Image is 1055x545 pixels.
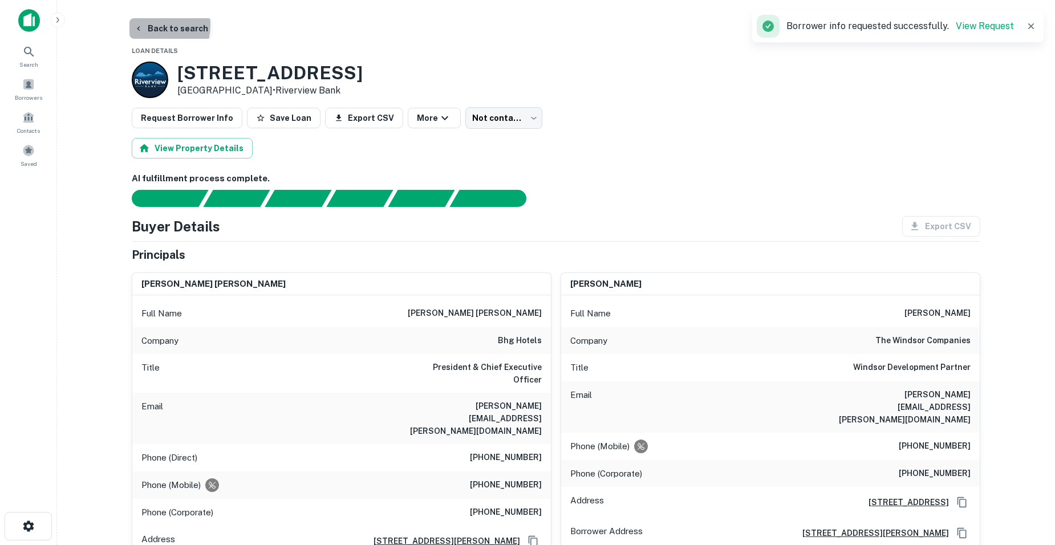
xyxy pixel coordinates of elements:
a: [STREET_ADDRESS] [859,496,949,509]
h6: [PHONE_NUMBER] [899,467,971,481]
button: Export CSV [325,108,403,128]
button: Back to search [129,18,213,39]
div: AI fulfillment process complete. [450,190,540,207]
h3: [STREET_ADDRESS] [177,62,363,84]
span: Loan Details [132,47,178,54]
p: Phone (Corporate) [141,506,213,519]
h6: [PHONE_NUMBER] [899,440,971,453]
p: Full Name [141,307,182,320]
div: Documents found, AI parsing details... [265,190,331,207]
h6: [PERSON_NAME] [570,278,642,291]
h6: [PERSON_NAME][EMAIL_ADDRESS][PERSON_NAME][DOMAIN_NAME] [834,388,971,426]
p: Borrower info requested successfully. [786,19,1014,33]
h6: the windsor companies [875,334,971,348]
iframe: Chat Widget [998,454,1055,509]
h6: [PHONE_NUMBER] [470,478,542,492]
button: More [408,108,461,128]
button: Copy Address [953,524,971,542]
button: View Property Details [132,138,253,158]
h6: [PHONE_NUMBER] [470,451,542,465]
p: Phone (Mobile) [570,440,630,453]
a: [STREET_ADDRESS][PERSON_NAME] [793,527,949,539]
p: Phone (Mobile) [141,478,201,492]
h6: AI fulfillment process complete. [132,172,980,185]
h6: [PHONE_NUMBER] [470,506,542,519]
p: Title [141,361,160,386]
span: Search [19,60,38,69]
p: Email [141,400,163,437]
a: View Request [956,21,1014,31]
button: Save Loan [247,108,320,128]
p: Phone (Direct) [141,451,197,465]
h6: bhg hotels [498,334,542,348]
a: Contacts [3,107,54,137]
p: Email [570,388,592,426]
p: Company [570,334,607,348]
p: [GEOGRAPHIC_DATA] • [177,84,363,97]
div: Your request is received and processing... [203,190,270,207]
a: Borrowers [3,74,54,104]
div: Requests to not be contacted at this number [205,478,219,492]
p: Title [570,361,589,375]
p: Company [141,334,178,348]
div: Principals found, still searching for contact information. This may take time... [388,190,455,207]
h6: [PERSON_NAME][EMAIL_ADDRESS][PERSON_NAME][DOMAIN_NAME] [405,400,542,437]
p: Borrower Address [570,524,643,542]
span: Borrowers [15,93,42,102]
h6: [PERSON_NAME] [PERSON_NAME] [141,278,286,291]
a: Search [3,40,54,71]
h6: Windsor Development Partner [853,361,971,375]
div: Requests to not be contacted at this number [634,440,648,453]
h6: [PERSON_NAME] [904,307,971,320]
a: Saved [3,140,54,170]
span: Contacts [17,126,40,135]
button: Request Borrower Info [132,108,242,128]
img: capitalize-icon.png [18,9,40,32]
p: Address [570,494,604,511]
a: Riverview Bank [275,85,340,96]
span: Saved [21,159,37,168]
p: Phone (Corporate) [570,467,642,481]
div: Sending borrower request to AI... [118,190,204,207]
h5: Principals [132,246,185,263]
div: Not contacted [465,107,542,129]
button: Copy Address [953,494,971,511]
h6: President & Chief Executive Officer [405,361,542,386]
h6: [PERSON_NAME] [PERSON_NAME] [408,307,542,320]
p: Full Name [570,307,611,320]
h4: Buyer Details [132,216,220,237]
div: Principals found, AI now looking for contact information... [326,190,393,207]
